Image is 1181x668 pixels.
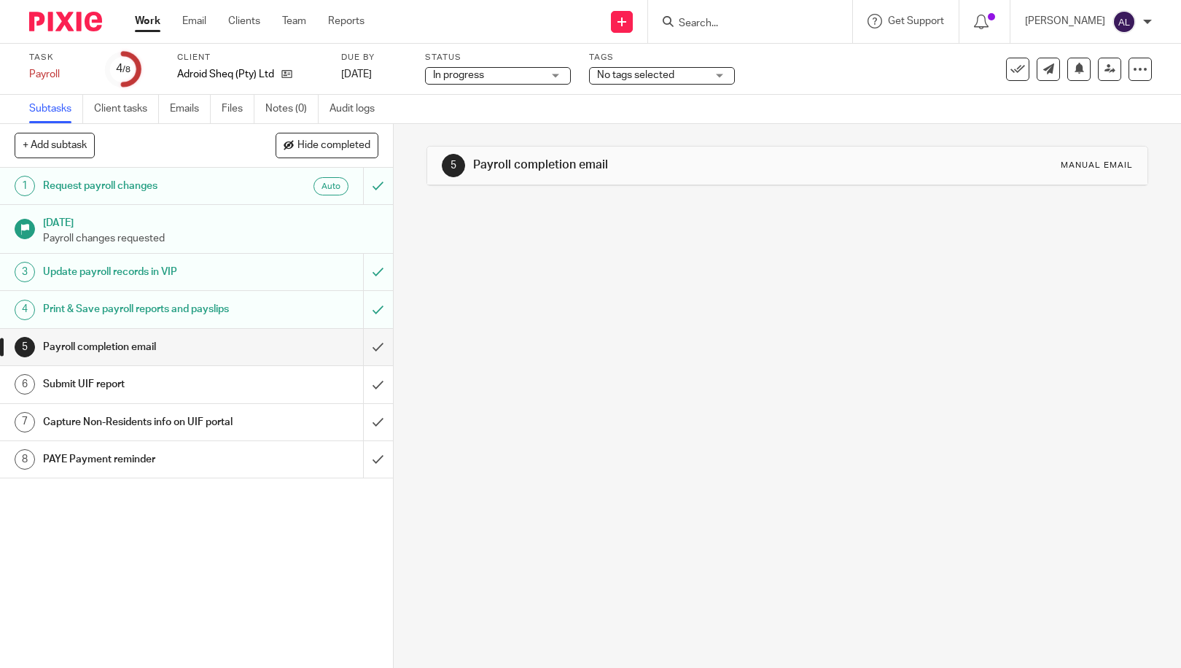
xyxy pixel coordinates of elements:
div: Mark as done [363,441,393,478]
div: 5 [15,337,35,357]
h1: Update payroll records in VIP [43,261,247,283]
p: Payroll changes requested [43,231,378,246]
div: 5 [442,154,465,177]
h1: PAYE Payment reminder [43,448,247,470]
span: No tags selected [597,70,674,80]
a: Files [222,95,254,123]
input: Search [677,18,808,31]
a: Team [282,14,306,28]
div: 1 [15,176,35,196]
span: Get Support [888,16,944,26]
a: Work [135,14,160,28]
button: + Add subtask [15,133,95,158]
a: Notes (0) [265,95,319,123]
small: /8 [122,66,130,74]
h1: Payroll completion email [43,336,247,358]
i: Open client page [281,69,292,79]
a: Send new email to Adroid Sheq (Pty) Ltd [1037,58,1060,81]
div: Mark as to do [363,291,393,327]
span: [DATE] [341,69,372,79]
div: Manual email [1061,160,1133,171]
a: Audit logs [330,95,386,123]
div: Mark as done [363,329,393,365]
a: Client tasks [94,95,159,123]
a: Reassign task [1098,58,1121,81]
div: Can't undo an automated email [363,168,393,204]
div: 4 [15,300,35,320]
p: [PERSON_NAME] [1025,14,1105,28]
img: svg%3E [1112,10,1136,34]
h1: Request payroll changes [43,175,247,197]
div: Payroll [29,67,87,82]
div: Mark as done [363,366,393,403]
a: Subtasks [29,95,83,123]
img: Pixie [29,12,102,31]
a: Email [182,14,206,28]
label: Due by [341,52,407,63]
h1: Submit UIF report [43,373,247,395]
div: 8 [15,449,35,470]
div: Mark as to do [363,254,393,290]
label: Client [177,52,323,63]
label: Status [425,52,571,63]
div: 7 [15,412,35,432]
button: Snooze task [1067,58,1091,81]
h1: Print & Save payroll reports and payslips [43,298,247,320]
div: Automated emails are sent as soon as the preceding subtask is completed. [313,177,348,195]
div: 6 [15,374,35,395]
span: Hide completed [297,140,370,152]
h1: [DATE] [43,212,378,230]
p: Adroid Sheq (Pty) Ltd [177,67,274,82]
a: Emails [170,95,211,123]
h1: Payroll completion email [473,158,819,173]
label: Task [29,52,87,63]
h1: Capture Non-Residents info on UIF portal [43,411,247,433]
div: 4 [116,61,130,77]
button: Hide completed [276,133,378,158]
a: Clients [228,14,260,28]
a: Reports [328,14,365,28]
label: Tags [589,52,735,63]
div: 3 [15,262,35,282]
span: In progress [433,70,484,80]
div: Mark as done [363,404,393,440]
